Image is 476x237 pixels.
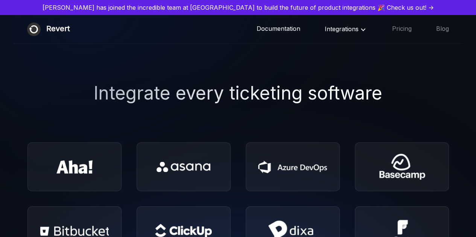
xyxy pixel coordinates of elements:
[325,25,368,33] span: Integrations
[46,23,70,36] div: Revert
[51,154,98,180] img: Aha Icon
[373,153,431,181] img: Basecamp Icon
[40,226,109,236] img: Bitbucket Icon
[157,162,210,172] img: Asana Icon
[392,24,412,34] a: Pricing
[257,24,300,34] a: Documentation
[27,23,41,36] img: Revert logo
[436,24,449,34] a: Blog
[3,3,473,12] a: [PERSON_NAME] has joined the incredible team at [GEOGRAPHIC_DATA] to build the future of product ...
[258,161,327,173] img: Azure Devops Icon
